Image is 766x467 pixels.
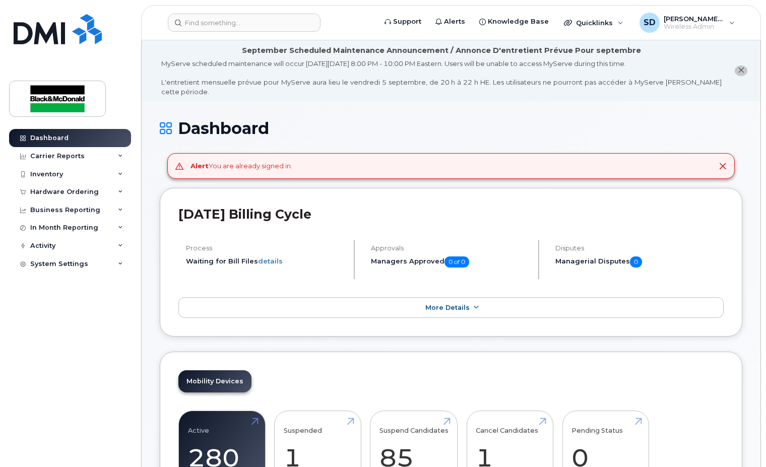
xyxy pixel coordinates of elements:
[161,59,722,96] div: MyServe scheduled maintenance will occur [DATE][DATE] 8:00 PM - 10:00 PM Eastern. Users will be u...
[371,256,530,268] h5: Managers Approved
[178,370,251,392] a: Mobility Devices
[258,257,283,265] a: details
[630,256,642,268] span: 0
[186,244,345,252] h4: Process
[555,256,724,268] h5: Managerial Disputes
[186,256,345,266] li: Waiting for Bill Files
[735,65,747,76] button: close notification
[371,244,530,252] h4: Approvals
[425,304,470,311] span: More Details
[242,45,641,56] div: September Scheduled Maintenance Announcement / Annonce D'entretient Prévue Pour septembre
[178,207,724,222] h2: [DATE] Billing Cycle
[190,162,209,170] strong: Alert
[160,119,742,137] h1: Dashboard
[444,256,469,268] span: 0 of 0
[555,244,724,252] h4: Disputes
[190,161,292,171] div: You are already signed in.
